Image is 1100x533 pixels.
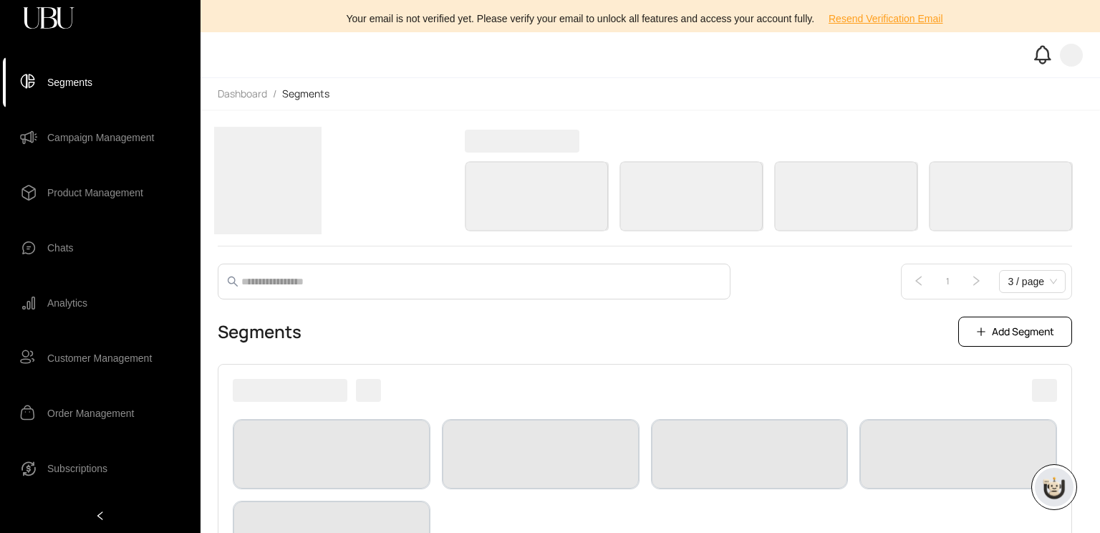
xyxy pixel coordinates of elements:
span: Campaign Management [47,123,154,152]
li: Next Page [965,270,988,293]
li: Previous Page [907,270,930,293]
span: Analytics [47,289,87,317]
span: Order Management [47,399,134,428]
button: right [965,270,988,293]
span: left [95,511,105,521]
button: Resend Verification Email [817,7,955,30]
li: / [273,87,276,101]
div: Page Size [999,270,1066,293]
span: Chats [47,234,74,262]
button: left [907,270,930,293]
span: Dashboard [218,87,267,100]
button: Add Segment [958,317,1072,347]
span: Resend Verification Email [829,11,943,27]
span: right [970,275,982,287]
div: Your email is not verified yet. Please verify your email to unlock all features and access your a... [209,7,1091,30]
span: Add Segment [992,324,1054,340]
span: search [227,276,238,287]
span: 3 / page [1008,271,1057,292]
span: Product Management [47,178,143,207]
h3: Segments [218,320,301,343]
img: chatboticon-C4A3G2IU.png [1040,473,1068,501]
span: Subscriptions [47,454,107,483]
span: left [913,275,925,287]
a: 1 [937,271,958,292]
span: Segments [282,87,329,100]
span: Customer Management [47,344,152,373]
span: plus [976,327,986,337]
span: Segments [47,68,92,97]
li: 1 [936,270,959,293]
